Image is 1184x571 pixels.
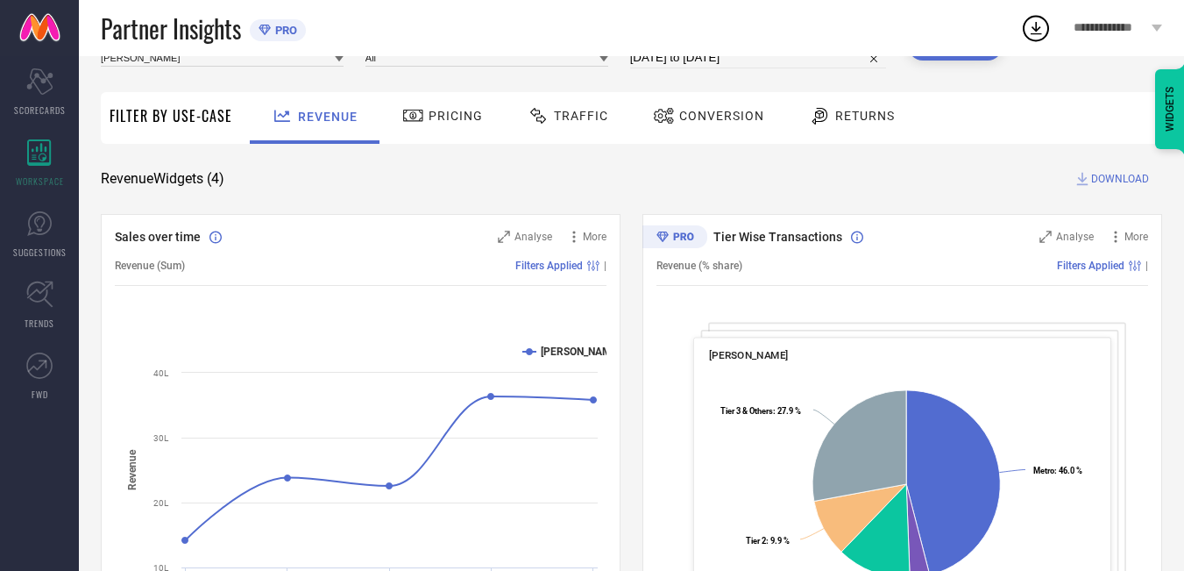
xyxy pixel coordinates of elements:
text: 20L [153,498,169,508]
text: : 27.9 % [720,406,801,416]
span: Filters Applied [1057,260,1124,272]
svg: Zoom [1039,231,1052,243]
span: More [583,231,606,243]
div: Premium [642,225,707,252]
span: Returns [835,109,895,123]
span: FWD [32,388,48,401]
span: Conversion [679,109,764,123]
text: : 46.0 % [1033,466,1082,475]
text: : 9.9 % [746,536,790,546]
span: | [604,260,606,272]
span: Revenue (Sum) [115,260,185,272]
input: Select time period [630,47,887,68]
span: Filter By Use-Case [110,105,232,126]
tspan: Tier 2 [746,536,766,546]
span: [PERSON_NAME] [709,349,789,361]
span: PRO [271,24,297,37]
span: SUGGESTIONS [13,246,67,259]
text: 30L [153,433,169,443]
span: DOWNLOAD [1091,170,1149,188]
text: [PERSON_NAME] [541,346,620,358]
div: Open download list [1020,12,1052,44]
span: SCORECARDS [14,103,66,117]
span: Revenue Widgets ( 4 ) [101,170,224,188]
text: 40L [153,368,169,378]
span: WORKSPACE [16,175,64,188]
span: Traffic [554,109,608,123]
span: Tier Wise Transactions [713,230,842,244]
span: Revenue (% share) [656,260,742,272]
svg: Zoom [498,231,510,243]
span: Partner Insights [101,11,241,46]
span: More [1124,231,1148,243]
span: Analyse [1056,231,1094,243]
span: Sales over time [115,230,201,244]
span: Filters Applied [515,260,583,272]
tspan: Metro [1033,466,1054,475]
span: | [1145,260,1148,272]
span: Analyse [514,231,552,243]
tspan: Revenue [126,449,138,490]
span: Pricing [429,109,483,123]
tspan: Tier 3 & Others [720,406,773,416]
span: TRENDS [25,317,54,330]
span: Revenue [298,110,358,124]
